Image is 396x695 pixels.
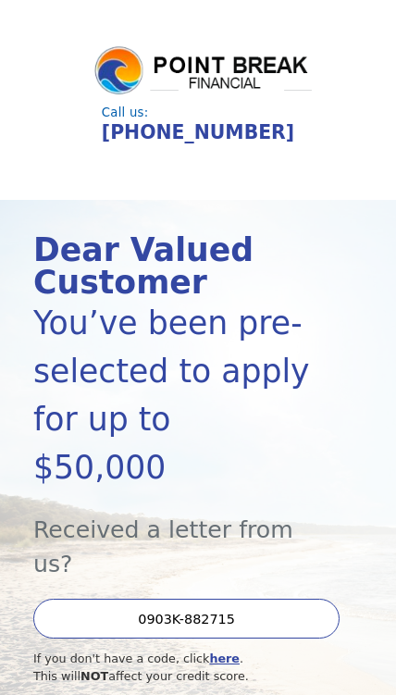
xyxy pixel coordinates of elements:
[33,234,314,298] div: Dear Valued Customer
[33,491,314,582] div: Received a letter from us?
[209,652,240,665] a: here
[33,650,314,667] div: If you don't have a code, click .
[93,44,315,98] img: logo.png
[102,106,294,118] div: Call us:
[33,667,314,685] div: This will affect your credit score.
[33,299,314,491] div: You’ve been pre-selected to apply for up to $50,000
[33,599,340,639] input: Enter your Offer Code:
[102,121,294,143] a: [PHONE_NUMBER]
[80,669,108,683] span: NOT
